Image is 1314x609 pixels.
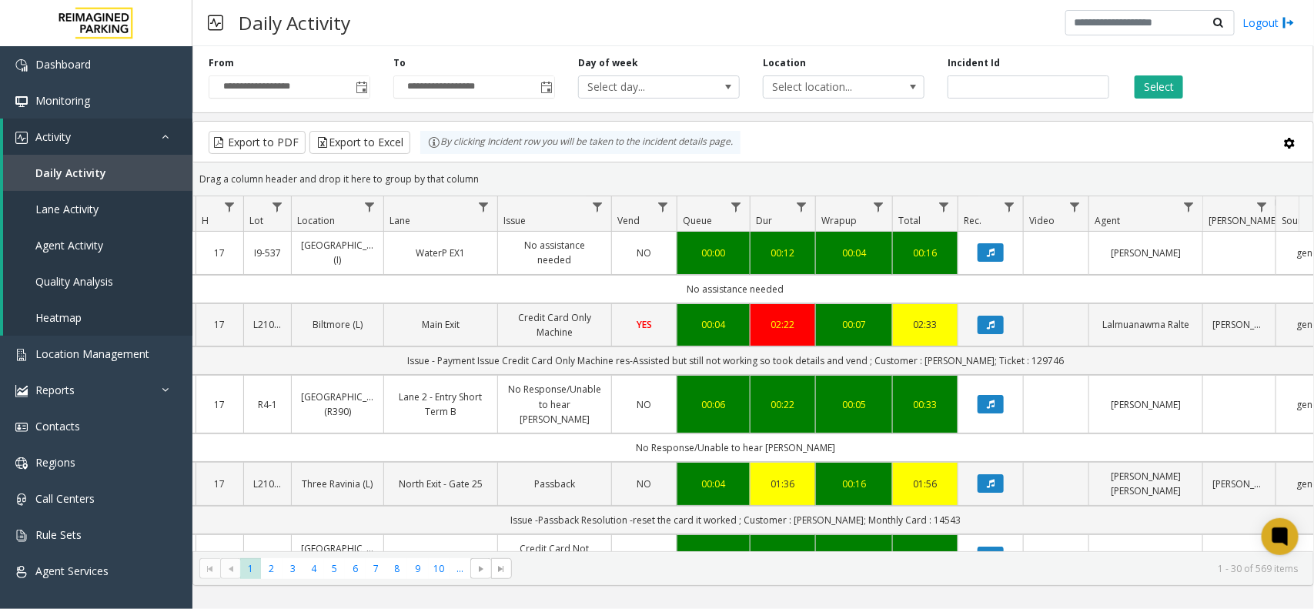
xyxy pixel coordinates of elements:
span: Go to the last page [496,563,508,575]
img: 'icon' [15,457,28,470]
span: Page 11 [450,558,470,579]
span: YES [637,318,652,331]
a: 02:22 [760,317,806,332]
a: 01:36 [760,477,806,491]
a: YES [621,548,667,563]
a: 17 [206,477,234,491]
span: Page 10 [429,558,450,579]
span: Contacts [35,419,80,433]
a: NO [621,477,667,491]
img: 'icon' [15,95,28,108]
span: Page 4 [303,558,324,579]
a: Total Filter Menu [934,196,955,217]
label: Incident Id [948,56,1000,70]
a: Agent Filter Menu [1179,196,1199,217]
img: 'icon' [15,494,28,506]
a: Issue Filter Menu [587,196,608,217]
label: To [393,56,406,70]
span: Dur [756,214,772,227]
a: Quality Analysis [3,263,192,299]
a: Lot Filter Menu [267,196,288,217]
div: 00:04 [687,317,741,332]
a: Dur Filter Menu [791,196,812,217]
a: NO [621,397,667,412]
a: Logout [1242,15,1295,31]
img: logout [1282,15,1295,31]
div: 00:33 [902,397,948,412]
img: 'icon' [15,132,28,144]
span: Page 9 [407,558,428,579]
a: [PERSON_NAME] [PERSON_NAME] [1098,469,1193,498]
a: [PERSON_NAME] [1098,246,1193,260]
a: Location Filter Menu [359,196,380,217]
span: Rec. [964,214,981,227]
a: 17 [206,548,234,563]
img: pageIcon [208,4,223,42]
span: Page 2 [261,558,282,579]
div: Data table [193,196,1313,551]
span: Call Centers [35,491,95,506]
img: infoIcon.svg [428,136,440,149]
span: Location [297,214,335,227]
a: 00:05 [825,397,883,412]
span: Daily Activity [35,166,106,180]
a: Passback [507,477,602,491]
a: Lane Activity [3,191,192,227]
span: Agent Activity [35,238,103,253]
a: North Exit - Gate 25 [393,477,488,491]
a: [PERSON_NAME] [1098,548,1193,563]
a: Lalmuanawma Ralte [1098,317,1193,332]
span: YES [637,549,652,562]
a: Credit Card Only Machine [507,310,602,340]
img: 'icon' [15,530,28,542]
a: Rec. Filter Menu [999,196,1020,217]
a: R4-1 [253,397,282,412]
span: Page 8 [386,558,407,579]
span: Toggle popup [353,76,369,98]
a: 00:06 [687,397,741,412]
div: 00:16 [902,246,948,260]
a: 01:56 [902,477,948,491]
a: Daily Activity [3,155,192,191]
span: Go to the last page [491,558,512,580]
a: Wrapup Filter Menu [868,196,889,217]
span: Go to the next page [475,563,487,575]
a: 02:33 [902,317,948,332]
a: Three Ravinia (L) [301,477,374,491]
span: Heatmap [35,310,82,325]
a: No Response/Unable to hear [PERSON_NAME] [507,382,602,427]
span: Wrapup [821,214,857,227]
div: Drag a column header and drop it here to group by that column [193,166,1313,192]
span: Agent Services [35,564,109,578]
button: Export to PDF [209,131,306,154]
a: 00:12 [760,246,806,260]
img: 'icon' [15,59,28,72]
a: No assistance needed [507,238,602,267]
a: 01:02 [760,548,806,563]
a: Activity [3,119,192,155]
label: From [209,56,234,70]
span: Dashboard [35,57,91,72]
a: Credit Card Not Reading [507,541,602,571]
div: 00:07 [825,317,883,332]
img: 'icon' [15,349,28,361]
span: H [202,214,209,227]
label: Day of week [578,56,638,70]
a: 00:01 [825,548,883,563]
span: Page 6 [345,558,366,579]
a: YES [621,317,667,332]
a: NO [621,246,667,260]
a: 01:11 [902,548,948,563]
a: 17 [206,317,234,332]
a: [GEOGRAPHIC_DATA] (I) (R390) [301,541,374,571]
button: Select [1135,75,1183,99]
a: 00:08 [687,548,741,563]
span: Select location... [764,76,891,98]
span: Go to the next page [470,558,491,580]
a: 00:00 [687,246,741,260]
a: Queue Filter Menu [726,196,747,217]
